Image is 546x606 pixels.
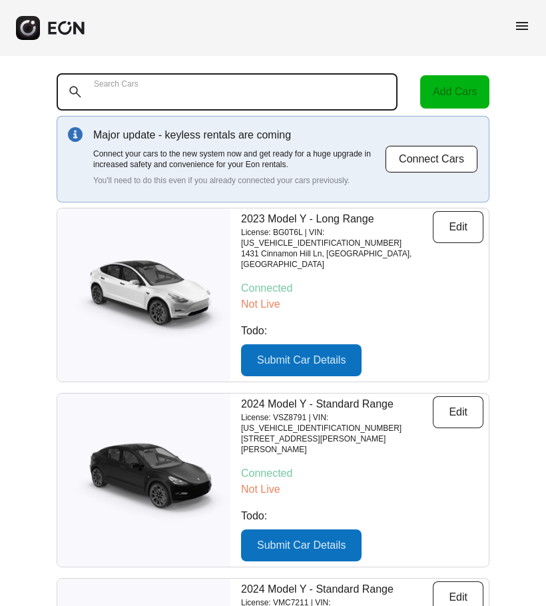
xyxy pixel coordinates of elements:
button: Submit Car Details [241,529,362,561]
p: 2024 Model Y - Standard Range [241,396,433,412]
img: info [68,127,83,142]
p: [STREET_ADDRESS][PERSON_NAME][PERSON_NAME] [241,434,433,455]
button: Edit [433,396,483,428]
p: 2024 Model Y - Standard Range [241,581,433,597]
p: License: VSZ8791 | VIN: [US_VEHICLE_IDENTIFICATION_NUMBER] [241,412,433,434]
img: car [57,437,230,523]
p: License: BG0T6L | VIN: [US_VEHICLE_IDENTIFICATION_NUMBER] [241,227,433,248]
p: 2023 Model Y - Long Range [241,211,433,227]
span: menu [514,18,530,34]
p: Connected [241,280,483,296]
label: Search Cars [94,79,138,89]
p: You'll need to do this even if you already connected your cars previously. [93,175,385,186]
img: car [57,252,230,338]
p: Todo: [241,508,483,524]
p: Not Live [241,296,483,312]
button: Submit Car Details [241,344,362,376]
p: Connected [241,465,483,481]
p: 1431 Cinnamon Hill Ln, [GEOGRAPHIC_DATA], [GEOGRAPHIC_DATA] [241,248,433,270]
button: Edit [433,211,483,243]
button: Connect Cars [385,145,478,173]
p: Connect your cars to the new system now and get ready for a huge upgrade in increased safety and ... [93,149,385,170]
p: Not Live [241,481,483,497]
p: Major update - keyless rentals are coming [93,127,385,143]
p: Todo: [241,323,483,339]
